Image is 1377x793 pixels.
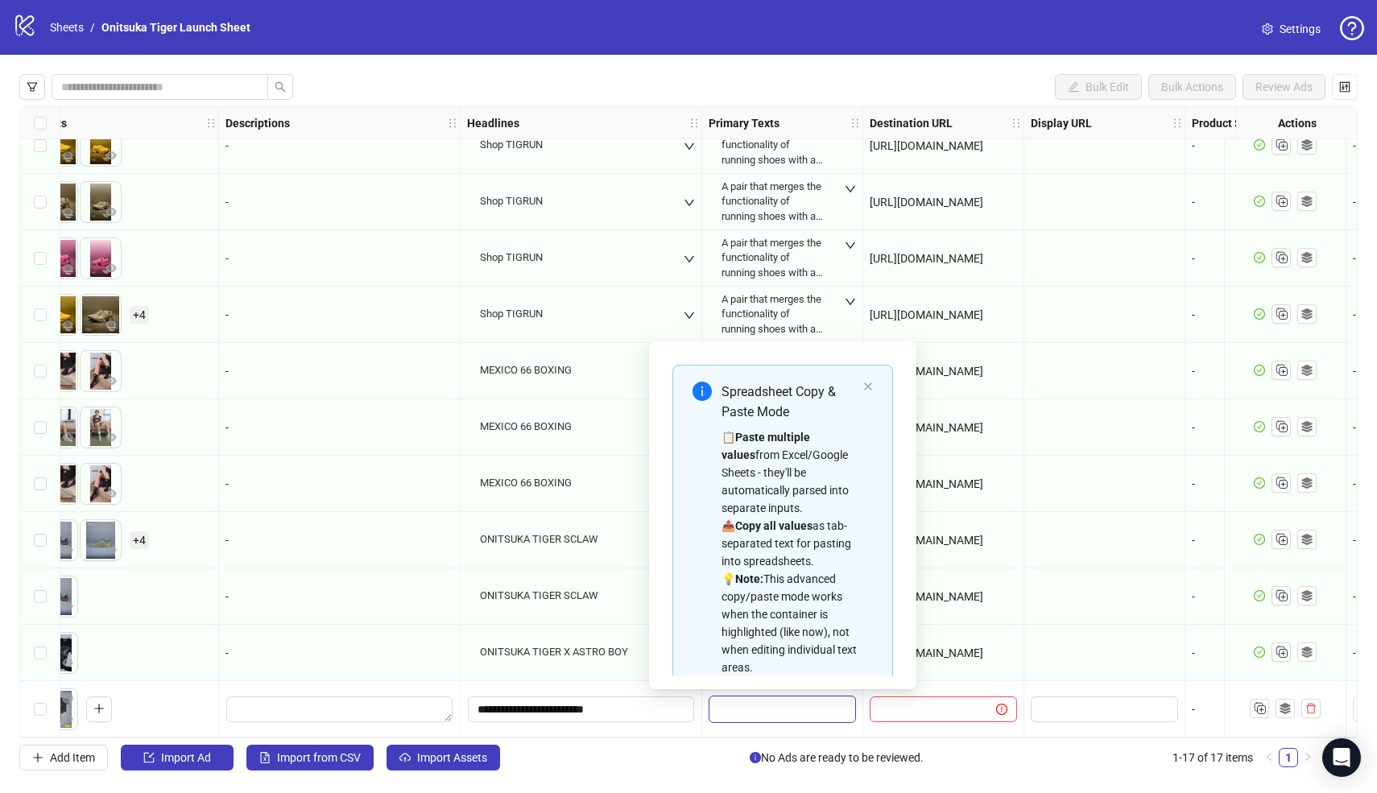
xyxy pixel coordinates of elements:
span: [URL][DOMAIN_NAME] [870,477,983,490]
span: info-circle [750,752,761,763]
svg: Duplicate [1273,643,1289,659]
button: Preview [58,597,77,617]
button: Preview [101,541,121,560]
div: - [1192,644,1339,662]
div: A pair that merges the functionality of running shoes with a sophisticated design. [722,236,824,280]
svg: ad template [1301,646,1313,658]
span: Import Ad [161,751,211,764]
span: - [225,308,229,321]
img: Asset 2 [81,295,121,335]
span: eye [105,150,117,161]
span: Import from CSV [277,751,361,764]
span: search [275,81,286,93]
button: Bulk Edit [1055,74,1142,100]
li: Next Page [1298,748,1317,767]
svg: Duplicate [1273,531,1289,547]
span: setting [1262,23,1273,35]
span: holder [1183,118,1194,129]
div: Resize Primary Texts column [858,107,862,138]
span: Settings [1280,20,1321,38]
div: Resize Descriptions column [456,107,460,138]
div: Shop TIGRUN [480,194,543,209]
button: Preview [101,316,121,335]
span: eye [62,657,73,668]
span: [URL][DOMAIN_NAME] [870,252,983,265]
span: down [684,310,695,321]
span: eye [105,319,117,330]
span: + 4 [130,531,149,549]
strong: Primary Texts [709,114,779,132]
button: Review Ads [1243,74,1325,100]
button: Preview [101,147,121,166]
div: Select row 17 [20,681,60,737]
button: Preview [101,203,121,222]
div: 📋 from Excel/Google Sheets - they'll be automatically parsed into separate inputs. 📤 as tab-separ... [722,428,857,676]
div: Open Intercom Messenger [1322,738,1361,777]
span: eye [62,432,73,443]
div: MEXICO 66 BOXING [480,363,572,378]
span: check-circle [1254,534,1265,545]
span: eye [62,150,73,161]
span: holder [850,118,861,129]
strong: Display URL [1031,114,1092,132]
strong: Note: [735,572,763,585]
span: close [863,382,873,391]
span: Import Assets [417,751,487,764]
div: A pair that merges the functionality of running shoes with a sophisticated design. [722,292,824,337]
svg: Duplicate [1273,474,1289,490]
span: plus [32,752,43,763]
svg: ad template [1301,534,1313,545]
span: eye [62,206,73,217]
strong: Copy all values [735,519,813,532]
span: eye [62,601,73,612]
span: right [1303,752,1313,762]
span: eye [105,375,117,386]
span: eye [62,488,73,499]
div: Select row 13 [20,456,60,512]
strong: Destination URL [870,114,953,132]
span: delete [1305,703,1317,714]
span: close-circle [62,692,73,704]
svg: ad template [1301,252,1313,263]
svg: Duplicate [1273,192,1289,209]
span: - [225,139,229,152]
strong: Actions [1278,114,1317,132]
div: Select row 7 [20,118,60,174]
button: Preview [58,541,77,560]
span: eye [62,319,73,330]
span: down [684,141,695,152]
span: eye [105,432,117,443]
div: Resize Display URL column [1181,107,1185,138]
span: - [225,534,229,547]
span: check-circle [1254,365,1265,376]
a: 1 [1280,749,1297,766]
svg: Duplicate [1273,305,1289,321]
span: check-circle [1254,196,1265,207]
span: holder [217,118,228,129]
div: Select row 12 [20,399,60,456]
div: - [1192,419,1339,436]
span: - [225,646,229,659]
svg: Duplicate [1273,249,1289,265]
span: eye [62,713,73,725]
span: import [143,752,155,763]
div: - [1192,306,1339,324]
img: Asset 2 [81,351,121,391]
svg: ad template [1301,590,1313,601]
span: plus [93,703,105,714]
span: holder [861,118,872,129]
div: A pair that merges the functionality of running shoes with a sophisticated design. [722,123,824,167]
span: down [845,296,856,308]
div: - [1192,137,1339,155]
button: Configure table settings [1332,74,1358,100]
button: Preview [58,316,77,335]
button: Add Item [19,745,108,770]
span: cloud-upload [399,752,411,763]
span: check-circle [1254,308,1265,320]
button: Preview [58,259,77,279]
svg: ad template [1301,308,1313,320]
span: file-excel [259,752,271,763]
svg: Duplicate [1251,700,1267,716]
div: - [1192,700,1339,718]
span: eye [62,544,73,556]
